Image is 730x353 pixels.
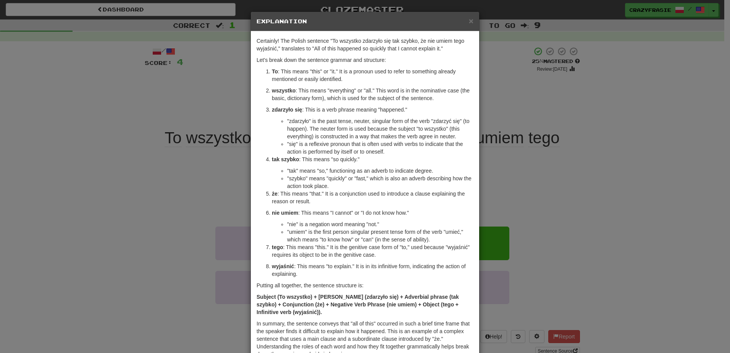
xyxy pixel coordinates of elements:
strong: nie umiem [272,210,298,216]
strong: wyjaśnić [272,263,294,269]
p: Certainly! The Polish sentence "To wszystko zdarzyło się tak szybko, że nie umiem tego wyjaśnić,"... [257,37,473,52]
p: : This is a verb phrase meaning "happened." [272,106,473,113]
strong: zdarzyło się [272,107,302,113]
p: Let's break down the sentence grammar and structure: [257,56,473,64]
p: : This means "this." It is the genitive case form of "to," used because "wyjaśnić" requires its o... [272,243,473,259]
p: : This means "so quickly." [272,155,473,163]
li: "nie" is a negation word meaning "not." [287,220,473,228]
li: "umiem" is the first person singular present tense form of the verb "umieć," which means "to know... [287,228,473,243]
button: Close [469,17,473,25]
strong: że [272,191,278,197]
li: "szybko" means "quickly" or "fast," which is also an adverb describing how the action took place. [287,175,473,190]
li: "się" is a reflexive pronoun that is often used with verbs to indicate that the action is perform... [287,140,473,155]
strong: Subject (To wszystko) + [PERSON_NAME] (zdarzyło się) + Adverbial phrase (tak szybko) + Conjunctio... [257,294,459,315]
h5: Explanation [257,18,473,25]
p: : This means "to explain." It is in its infinitive form, indicating the action of explaining. [272,262,473,278]
p: : This means "this" or "it." It is a pronoun used to refer to something already mentioned or easi... [272,68,473,83]
li: "tak" means "so," functioning as an adverb to indicate degree. [287,167,473,175]
strong: wszystko [272,87,296,94]
strong: tego [272,244,283,250]
li: "zdarzyło" is the past tense, neuter, singular form of the verb "zdarzyć się" (to happen). The ne... [287,117,473,140]
p: : This means "everything" or "all." This word is in the nominative case (the basic, dictionary fo... [272,87,473,102]
strong: tak szybko [272,156,299,162]
span: × [469,16,473,25]
strong: To [272,68,278,74]
p: : This means "that." It is a conjunction used to introduce a clause explaining the reason or result. [272,190,473,205]
p: Putting all together, the sentence structure is: [257,282,473,289]
p: : This means "I cannot" or "I do not know how." [272,209,473,217]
